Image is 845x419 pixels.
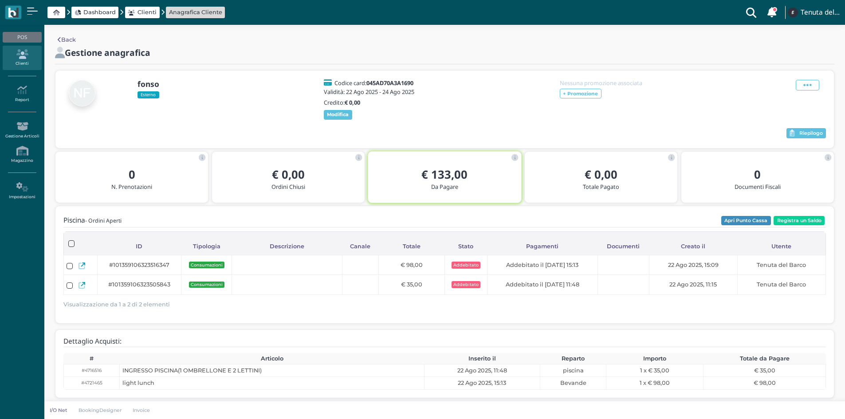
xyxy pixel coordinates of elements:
h4: Piscina [63,217,122,224]
p: I/O Net [50,407,67,414]
div: Creato il [649,238,737,255]
a: Report [3,82,41,106]
div: ID [97,238,181,255]
div: POS [3,32,41,43]
img: null fonso [69,80,95,106]
h2: Gestione anagrafica [65,48,150,57]
div: Descrizione [232,238,342,255]
button: Registra un Saldo [774,216,825,226]
span: € 35,00 [401,280,422,289]
a: Back [58,35,76,44]
iframe: Help widget launcher [782,392,837,411]
b: 0 [754,167,761,182]
th: Articolo [120,353,424,364]
th: Reparto [540,353,606,364]
small: #4721465 [81,380,102,386]
th: Importo [606,353,704,364]
b: € 0,00 [585,167,617,182]
span: #101359106323505843 [108,280,170,289]
span: € 98,00 [754,379,776,387]
span: Visualizzazione da 1 a 2 di 2 elementi [63,298,170,310]
h5: N. Prenotazioni [63,184,201,190]
span: 22 Ago 2025, 15:09 [668,261,719,269]
button: Apri Punto Cassa [721,216,771,226]
span: Addebitato [452,262,480,269]
span: € 98,00 [401,261,423,269]
img: logo [8,8,18,18]
a: Invoice [127,407,156,414]
h5: Da Pagare [375,184,514,190]
span: light lunch [122,379,154,387]
div: Tipologia [181,238,232,255]
span: Tenuta del Barco [757,261,806,269]
a: Anagrafica Cliente [169,8,222,16]
h4: Dettaglio Acquisti: [63,338,122,345]
b: 045AD70A3A1690 [366,79,413,87]
b: € 0,00 [345,98,360,106]
b: + Promozione [563,90,598,97]
a: Impostazioni [3,179,41,203]
a: Dashboard [75,8,116,16]
span: Addebitato il [DATE] 11:48 [506,280,579,289]
h5: Ordini Chiusi [219,184,358,190]
th: # [63,353,120,364]
div: Canale [342,238,378,255]
th: Totale da Pagare [704,353,826,364]
h5: Validità: 22 Ago 2025 - 24 Ago 2025 [324,89,417,95]
a: Magazzino [3,142,41,167]
div: Pagamenti [487,238,597,255]
h5: Documenti Fiscali [688,184,827,190]
a: BookingDesigner [73,407,127,414]
b: € 133,00 [421,167,468,182]
span: Addebitato [452,281,480,288]
span: 1 x € 35,00 [640,366,669,375]
div: Totale [378,238,444,255]
a: Gestione Articoli [3,118,41,142]
h4: Tenuta del Barco [801,9,840,16]
span: INGRESSO PISCINA(1 OMBRELLONE E 2 LETTINI) [122,366,262,375]
span: 22 Ago 2025, 11:15 [669,280,717,289]
b: € 0,00 [272,167,305,182]
span: Esterno [138,91,159,98]
span: #101359106323516347 [109,261,169,269]
span: 22 Ago 2025, 11:48 [457,366,507,375]
span: Addebitato il [DATE] 15:13 [506,261,578,269]
div: Stato [444,238,487,255]
a: Clienti [3,46,41,70]
button: Riepilogo [786,128,826,139]
a: Clienti [128,8,157,16]
span: € 35,00 [754,366,775,375]
span: Bevande [560,379,586,387]
span: Consumazioni [189,262,224,268]
b: Modifica [327,111,349,117]
h5: Totale Pagato [532,184,670,190]
small: #4716516 [82,367,102,374]
img: ... [788,8,798,17]
span: Riepilogo [799,130,823,137]
span: Clienti [138,8,157,16]
h5: Codice card: [334,80,413,86]
small: - Ordini Aperti [85,217,122,224]
h5: Credito: [324,99,417,106]
b: 0 [129,167,135,182]
span: 22 Ago 2025, 15:13 [458,379,506,387]
b: fonso [138,79,159,89]
th: Inserito il [424,353,540,364]
div: Documenti [597,238,649,255]
div: Utente [737,238,825,255]
span: piscina [563,366,584,375]
span: Consumazioni [189,282,224,288]
a: ... Tenuta del Barco [786,2,840,23]
span: 1 x € 98,00 [640,379,670,387]
h5: Nessuna promozione associata [560,80,653,86]
span: Dashboard [83,8,116,16]
span: Tenuta del Barco [757,280,806,289]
